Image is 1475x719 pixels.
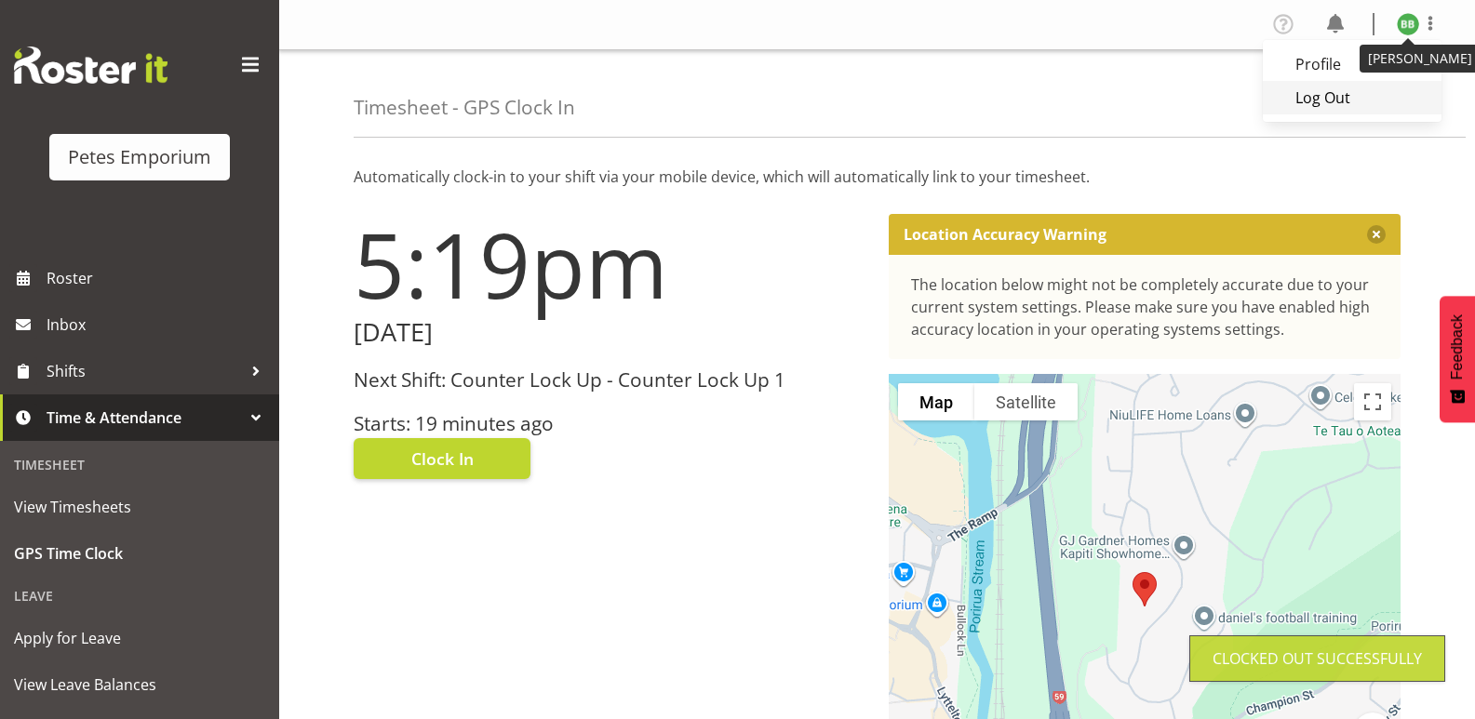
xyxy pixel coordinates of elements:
[904,225,1106,244] p: Location Accuracy Warning
[1367,225,1386,244] button: Close message
[354,318,866,347] h2: [DATE]
[47,311,270,339] span: Inbox
[911,273,1379,340] div: The location below might not be completely accurate due to your current system settings. Please m...
[14,47,168,84] img: Rosterit website logo
[47,404,242,432] span: Time & Attendance
[974,383,1078,420] button: Show satellite imagery
[898,383,974,420] button: Show street map
[1263,47,1441,81] a: Profile
[5,615,275,661] a: Apply for Leave
[68,143,211,171] div: Petes Emporium
[14,539,265,567] span: GPS Time Clock
[411,446,474,471] span: Clock In
[5,446,275,484] div: Timesheet
[14,671,265,699] span: View Leave Balances
[14,493,265,521] span: View Timesheets
[47,264,270,292] span: Roster
[1440,296,1475,422] button: Feedback - Show survey
[1354,383,1391,420] button: Toggle fullscreen view
[354,369,866,391] h3: Next Shift: Counter Lock Up - Counter Lock Up 1
[14,624,265,652] span: Apply for Leave
[354,438,530,479] button: Clock In
[1213,647,1422,670] div: Clocked out Successfully
[1397,13,1419,35] img: beena-bist9974.jpg
[5,577,275,615] div: Leave
[5,530,275,577] a: GPS Time Clock
[1263,81,1441,114] a: Log Out
[354,166,1401,188] p: Automatically clock-in to your shift via your mobile device, which will automatically link to you...
[1449,314,1466,379] span: Feedback
[354,214,866,314] h1: 5:19pm
[5,661,275,708] a: View Leave Balances
[354,97,575,118] h4: Timesheet - GPS Clock In
[47,357,242,385] span: Shifts
[354,413,866,434] h3: Starts: 19 minutes ago
[5,484,275,530] a: View Timesheets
